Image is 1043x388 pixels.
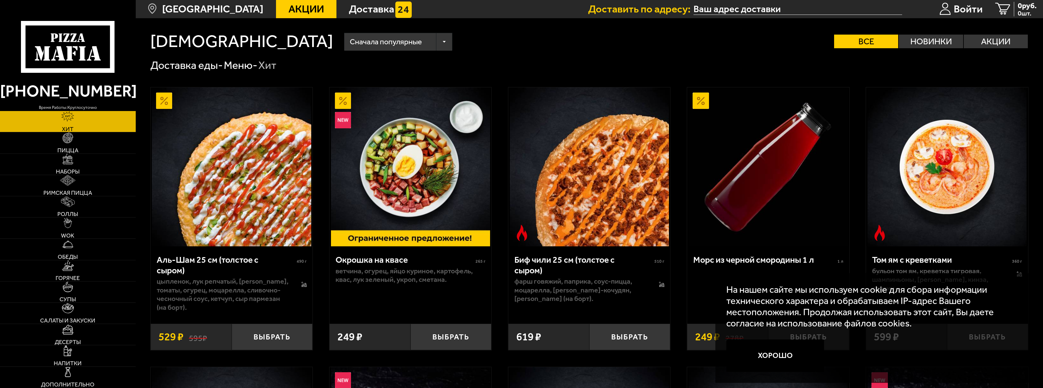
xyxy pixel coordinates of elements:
img: Аль-Шам 25 см (толстое с сыром) [152,87,311,246]
div: Хит [258,58,276,73]
span: 249 ₽ [337,332,362,342]
span: Наборы [56,169,80,174]
span: Римская пицца [43,190,92,196]
div: Биф чили 25 см (толстое с сыром) [514,255,653,275]
span: 1 л [837,259,843,264]
a: Доставка еды- [150,59,223,72]
p: На нашем сайте мы используем cookie для сбора информации технического характера и обрабатываем IP... [726,284,1014,329]
s: 595 ₽ [189,332,207,342]
img: Акционный [156,93,172,109]
p: цыпленок, лук репчатый, [PERSON_NAME], томаты, огурец, моцарелла, сливочно-чесночный соус, кетчуп... [157,277,290,312]
img: Акционный [693,93,709,109]
span: 0 шт. [1018,10,1037,16]
img: Акционный [335,93,351,109]
div: Окрошка на квасе [336,255,474,265]
span: 619 ₽ [516,332,541,342]
span: Акции [288,4,324,14]
span: 360 г [1012,259,1022,264]
label: Все [834,35,898,48]
label: Акции [964,35,1028,48]
input: Ваш адрес доставки [694,3,902,15]
img: Острое блюдо [871,225,888,241]
img: Том ям с креветками [867,87,1027,246]
span: 529 ₽ [158,332,183,342]
button: Хорошо [726,339,824,372]
span: Доставка [349,4,394,14]
span: Пицца [57,147,78,153]
span: Войти [954,4,983,14]
div: Том ям с креветками [872,255,1011,265]
span: 510 г [654,259,664,264]
h1: [DEMOGRAPHIC_DATA] [150,33,333,50]
img: 15daf4d41897b9f0e9f617042186c801.svg [395,2,412,18]
button: Выбрать [589,324,670,350]
span: 249 ₽ [695,332,720,342]
span: Роллы [57,211,78,217]
span: 490 г [297,259,307,264]
img: Морс из черной смородины 1 л [689,87,848,246]
span: Горячее [56,275,80,281]
span: Сначала популярные [350,32,422,52]
p: бульон том ям, креветка тигровая, шампиньоны, [PERSON_NAME], кинза, сливки. [872,267,1006,293]
div: Морс из черной смородины 1 л [693,255,836,265]
p: фарш говяжий, паприка, соус-пицца, моцарелла, [PERSON_NAME]-кочудян, [PERSON_NAME] (на борт). [514,277,648,303]
a: АкционныйНовинкаОкрошка на квасе [329,87,491,246]
a: Острое блюдоБиф чили 25 см (толстое с сыром) [508,87,670,246]
span: Обеды [58,254,78,260]
span: Десерты [55,339,81,345]
img: Острое блюдо [514,225,530,241]
span: Напитки [54,360,82,366]
span: WOK [61,233,74,238]
div: Аль-Шам 25 см (толстое с сыром) [157,255,295,275]
a: АкционныйАль-Шам 25 см (толстое с сыром) [151,87,312,246]
p: ветчина, огурец, яйцо куриное, картофель, квас, лук зеленый, укроп, сметана. [336,267,486,284]
span: 0 руб. [1018,2,1037,9]
img: Окрошка на квасе [331,87,490,246]
span: Хит [62,126,73,132]
label: Новинки [899,35,963,48]
img: Биф чили 25 см (толстое с сыром) [510,87,669,246]
span: 265 г [475,259,486,264]
button: Выбрать [411,324,492,350]
a: АкционныйМорс из черной смородины 1 л [687,87,849,246]
a: Острое блюдоТом ям с креветками [866,87,1028,246]
span: Супы [60,296,76,302]
button: Выбрать [232,324,313,350]
span: [GEOGRAPHIC_DATA] [162,4,263,14]
span: Салаты и закуски [40,318,95,323]
span: Доставить по адресу: [588,4,694,14]
span: Дополнительно [41,382,94,387]
a: Меню- [224,59,257,72]
img: Новинка [335,112,351,128]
